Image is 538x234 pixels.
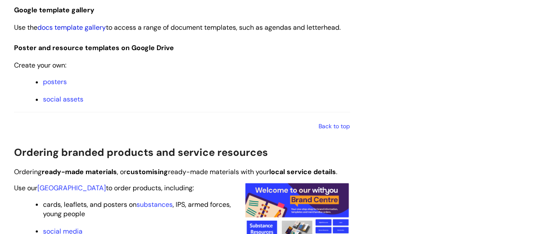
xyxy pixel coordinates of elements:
[14,145,268,158] span: Ordering branded products and service resources
[14,23,341,32] span: Use the to access a range of document templates, such as agendas and letterhead.
[42,167,117,176] strong: ready-made materials
[14,183,194,192] span: Use our to order products, including:
[14,43,174,52] span: Poster and resource templates on Google Drive
[43,95,83,104] a: social assets
[14,61,66,70] span: Create your own:
[14,167,337,176] span: Ordering , or ready-made materials with your .
[43,200,231,218] span: cards, leaflets, and posters on , IPS, armed forces, young people
[137,200,173,209] a: substances
[37,183,106,192] a: [GEOGRAPHIC_DATA]
[126,167,168,176] strong: customising
[43,77,67,86] a: posters
[269,167,336,176] strong: local service details
[14,6,94,14] span: Google template gallery
[37,23,106,32] a: docs template gallery
[319,122,350,130] a: Back to top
